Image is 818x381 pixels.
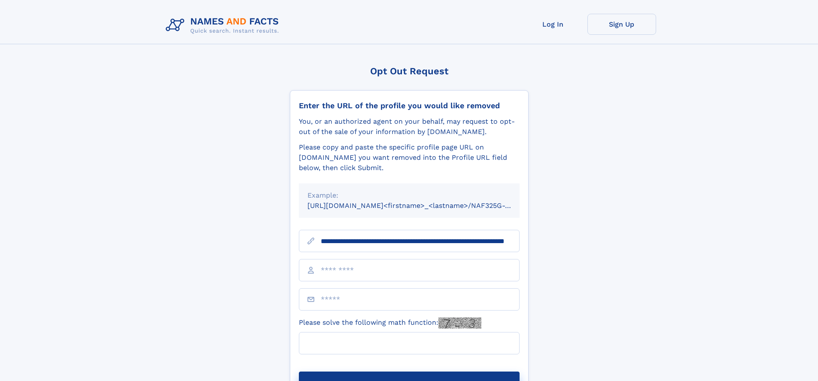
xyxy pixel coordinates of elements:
div: Opt Out Request [290,66,529,76]
label: Please solve the following math function: [299,317,481,329]
div: You, or an authorized agent on your behalf, may request to opt-out of the sale of your informatio... [299,116,520,137]
div: Please copy and paste the specific profile page URL on [DOMAIN_NAME] you want removed into the Pr... [299,142,520,173]
a: Log In [519,14,587,35]
a: Sign Up [587,14,656,35]
img: Logo Names and Facts [162,14,286,37]
div: Enter the URL of the profile you would like removed [299,101,520,110]
small: [URL][DOMAIN_NAME]<firstname>_<lastname>/NAF325G-xxxxxxxx [307,201,536,210]
div: Example: [307,190,511,201]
